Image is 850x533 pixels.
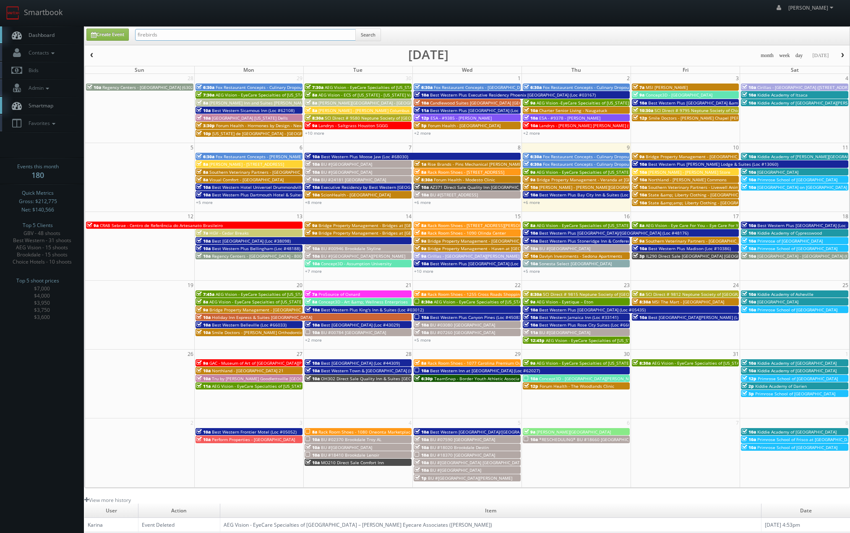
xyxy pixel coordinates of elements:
span: 10a [415,100,429,106]
span: 8a [196,100,208,106]
span: 9a [305,123,317,128]
span: 9a [524,177,535,183]
span: 10a [524,115,538,121]
span: 10a [524,253,538,259]
span: ESA - #9385 - [PERSON_NAME] [430,115,492,121]
span: 6:30a [196,84,214,90]
span: AEG Vision - Eye Care For You – Eye Care For You ([PERSON_NAME]) [646,222,780,228]
span: 10a [305,322,320,328]
span: Favorites [24,120,57,127]
span: 12p [415,115,429,121]
span: Regency Centers - [GEOGRAPHIC_DATA] (63020) [102,84,197,90]
span: [PERSON_NAME] - [PERSON_NAME][GEOGRAPHIC_DATA] [539,184,650,190]
span: [GEOGRAPHIC_DATA] [757,299,798,305]
span: AEG Vision - EyeCare Specialties of [US_STATE] – [PERSON_NAME] Ridge Eye Care [537,360,699,366]
span: Best Western Town & [GEOGRAPHIC_DATA] (Loc #05423) [321,368,434,374]
span: 10a [742,238,756,244]
span: [PERSON_NAME] - [STREET_ADDRESS] [209,161,284,167]
span: Best Western Plus Dartmouth Hotel & Suites (Loc #65013) [212,192,330,198]
span: 9a [524,299,535,305]
span: BU #24181 [GEOGRAPHIC_DATA] [321,177,386,183]
span: Rack Room Shoes - 1077 Carolina Premium Outlets [428,360,530,366]
span: BU #[GEOGRAPHIC_DATA][PERSON_NAME] [321,253,405,259]
span: State &amp;amp; Liberty Clothing - [GEOGRAPHIC_DATA] [GEOGRAPHIC_DATA] [648,200,804,206]
span: Admin [24,84,51,91]
span: Kiddie Academy of Cypresswood [757,230,822,236]
span: 10a [415,314,429,320]
span: Rack Room Shoes - 1255 Cross Roads Shopping Center [428,291,537,297]
span: Best Western Plus Bay City Inn & Suites (Loc #44740) [539,192,647,198]
span: 10a [196,253,211,259]
span: BU #[GEOGRAPHIC_DATA] [539,329,590,335]
img: smartbook-logo.png [6,6,20,20]
span: AEG Vision - Eyetique – Eton [537,299,593,305]
span: Kiddie Academy of Itsaca [757,92,808,98]
span: Bridge Property Management - [GEOGRAPHIC_DATA] [646,154,751,159]
span: 7:30a [196,92,214,98]
span: 8a [415,222,426,228]
span: 8a [524,222,535,228]
span: [GEOGRAPHIC_DATA] [757,169,798,175]
span: Best Western Plus Stoneridge Inn & Conference Centre (Loc #66085) [539,238,677,244]
span: 5p [415,123,427,128]
span: AEG Vision - EyeCare Specialties of [US_STATE] – Family Vision Care Center [209,299,359,305]
span: 6:30a [524,161,542,167]
span: 10a [524,314,538,320]
a: +2 more [305,337,322,343]
span: Best Western Sicamous Inn (Loc #62108) [212,107,295,113]
a: +2 more [414,130,431,136]
span: Kiddie Academy of Asheville [757,291,813,297]
span: 7a [633,84,644,90]
span: AEG Vision - EyeCare Specialties of [US_STATE] – [PERSON_NAME] Eye Clinic [325,84,477,90]
span: Bridge Property Management - Haven at [GEOGRAPHIC_DATA] [428,246,552,251]
span: 10a [633,100,647,106]
span: 10a [742,154,756,159]
span: Northland - [GEOGRAPHIC_DATA] 21 [212,368,284,374]
span: Best Western Inn at [GEOGRAPHIC_DATA] (Loc #62027) [430,368,540,374]
span: 10a [742,246,756,251]
span: ProSource of Oxnard [318,291,360,297]
span: 10a [742,184,756,190]
span: Fox Restaurant Concepts - [GEOGRAPHIC_DATA] - [GEOGRAPHIC_DATA] [434,84,574,90]
span: 10a [415,261,429,266]
span: 10a [742,291,756,297]
span: [PERSON_NAME] - [PERSON_NAME] Store [648,169,730,175]
span: 10a [633,192,647,198]
span: 10a [742,84,756,90]
span: AEG Vision - EyeCare Specialties of [US_STATE] – Southwest Orlando Eye Care [216,92,372,98]
span: 10a [524,307,538,313]
span: Bridge Property Management - Bridges at [GEOGRAPHIC_DATA] [318,230,446,236]
span: Best Western Plus Rose City Suites (Loc #66042) [539,322,637,328]
span: Best [GEOGRAPHIC_DATA][PERSON_NAME] (Loc #32091) [648,314,760,320]
span: 11a [524,329,538,335]
span: Concept3D - Assumption University [321,261,391,266]
span: AEG Vision -EyeCare Specialties of [US_STATE] – Eyes On Sammamish [537,100,676,106]
span: 10a [524,192,538,198]
span: 10a [305,307,320,313]
span: 8:30a [305,115,323,121]
span: [US_STATE] de [GEOGRAPHIC_DATA] - [GEOGRAPHIC_DATA] [212,131,328,136]
span: Primrose School of [GEOGRAPHIC_DATA] [757,307,837,313]
span: Visual Comfort - [GEOGRAPHIC_DATA] [209,177,284,183]
span: 10a [196,184,211,190]
span: Bridge Property Management - Bridges at [GEOGRAPHIC_DATA] [318,222,446,228]
span: 10a [305,261,320,266]
span: Best Western Plus [GEOGRAPHIC_DATA] (Loc #05435) [539,307,646,313]
span: 10a [742,307,756,313]
span: Best Western Plus Madison (Loc #10386) [648,246,731,251]
span: Best Western Jamaica Inn (Loc #33141) [539,314,618,320]
span: 10a [524,184,538,190]
span: 8a [196,161,208,167]
span: 9a [196,307,208,313]
span: Best Western Plus [PERSON_NAME] Lodge & Suites (Loc #13060) [648,161,778,167]
span: Smartmap [24,102,53,109]
span: CRAB Sebrae - Centro de Referência do Artesanato Brasileiro [100,222,223,228]
span: 10a [633,246,647,251]
span: 10a [305,246,320,251]
span: IL290 Direct Sale [GEOGRAPHIC_DATA] [GEOGRAPHIC_DATA][PERSON_NAME][GEOGRAPHIC_DATA] [646,253,840,259]
span: BU #03080 [GEOGRAPHIC_DATA] [430,322,495,328]
span: AEG Vision - EyeCare Specialties of [US_STATE] – [PERSON_NAME] Eye Care [537,169,687,175]
span: [PERSON_NAME] - [PERSON_NAME] Columbus Circle [318,107,422,113]
span: 10a [305,360,320,366]
span: Southern Veterinary Partners - [GEOGRAPHIC_DATA] [209,169,313,175]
